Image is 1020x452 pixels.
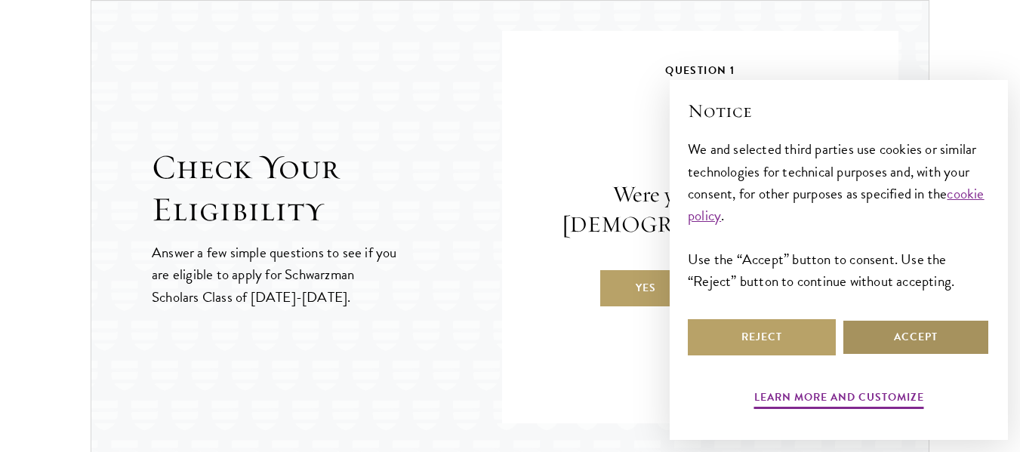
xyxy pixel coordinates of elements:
label: Yes [600,270,691,306]
h5: Question 1 [547,61,854,91]
p: Were you born after [DEMOGRAPHIC_DATA]? [547,180,854,240]
p: Answer a few simple questions to see if you are eligible to apply for Schwarzman Scholars Class o... [152,241,399,307]
h2: Notice [688,98,990,124]
h2: Check Your Eligibility [152,146,502,231]
button: Learn more and customize [754,388,924,411]
a: cookie policy [688,183,985,226]
button: Reject [688,319,836,355]
div: We and selected third parties use cookies or similar technologies for technical purposes and, wit... [688,138,990,291]
button: Accept [842,319,990,355]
